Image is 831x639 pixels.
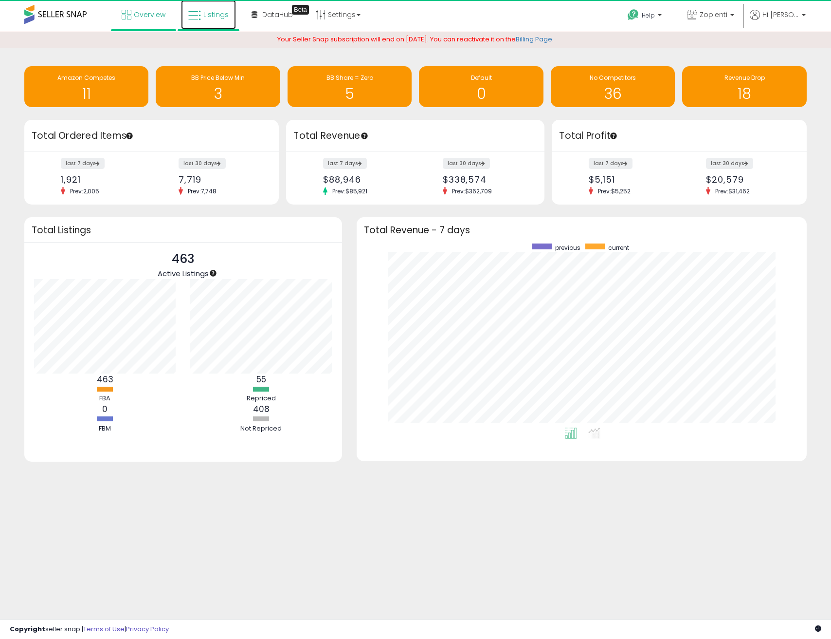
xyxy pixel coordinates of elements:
[158,250,209,268] p: 463
[424,86,538,102] h1: 0
[102,403,108,415] b: 0
[750,10,806,32] a: Hi [PERSON_NAME]
[589,158,632,169] label: last 7 days
[24,66,148,107] a: Amazon Competes 11
[183,187,221,195] span: Prev: 7,748
[593,187,635,195] span: Prev: $5,252
[203,10,229,19] span: Listings
[443,174,528,185] div: $338,574
[360,132,369,140] div: Tooltip anchor
[288,66,412,107] a: BB Share = Zero 5
[134,10,165,19] span: Overview
[323,174,408,185] div: $88,946
[762,10,799,19] span: Hi [PERSON_NAME]
[61,158,105,169] label: last 7 days
[29,86,144,102] h1: 11
[32,129,271,143] h3: Total Ordered Items
[158,268,209,279] span: Active Listings
[76,394,134,403] div: FBA
[161,86,275,102] h1: 3
[687,86,801,102] h1: 18
[706,158,753,169] label: last 30 days
[277,35,554,44] span: Your Seller Snap subscription will end on [DATE]. You can reactivate it on the .
[682,66,806,107] a: Revenue Drop 18
[556,86,670,102] h1: 36
[642,11,655,19] span: Help
[156,66,280,107] a: BB Price Below Min 3
[609,132,618,140] div: Tooltip anchor
[292,86,407,102] h1: 5
[253,403,270,415] b: 408
[364,226,800,234] h3: Total Revenue - 7 days
[706,174,789,185] div: $20,579
[262,10,293,19] span: DataHub
[724,74,765,82] span: Revenue Drop
[700,10,727,19] span: Zoplenti
[65,187,104,195] span: Prev: 2,005
[179,174,262,185] div: 7,719
[232,424,290,433] div: Not Repriced
[32,226,335,234] h3: Total Listings
[471,74,492,82] span: Default
[232,394,290,403] div: Repriced
[447,187,497,195] span: Prev: $362,709
[419,66,543,107] a: Default 0
[209,269,217,278] div: Tooltip anchor
[620,1,671,32] a: Help
[191,74,245,82] span: BB Price Below Min
[555,244,580,252] span: previous
[179,158,226,169] label: last 30 days
[97,374,113,385] b: 463
[710,187,755,195] span: Prev: $31,462
[627,9,639,21] i: Get Help
[57,74,115,82] span: Amazon Competes
[589,174,672,185] div: $5,151
[125,132,134,140] div: Tooltip anchor
[327,187,372,195] span: Prev: $85,921
[292,5,309,15] div: Tooltip anchor
[590,74,636,82] span: No Competitors
[551,66,675,107] a: No Competitors 36
[76,424,134,433] div: FBM
[256,374,266,385] b: 55
[559,129,799,143] h3: Total Profit
[326,74,373,82] span: BB Share = Zero
[323,158,367,169] label: last 7 days
[443,158,490,169] label: last 30 days
[608,244,629,252] span: current
[516,35,552,44] a: Billing Page
[293,129,537,143] h3: Total Revenue
[61,174,144,185] div: 1,921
